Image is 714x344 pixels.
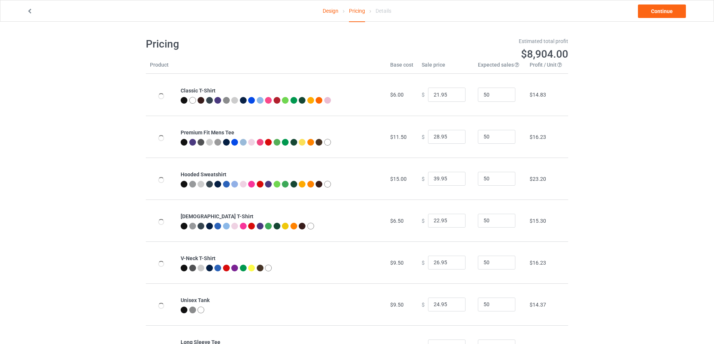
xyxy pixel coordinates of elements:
span: $ [422,217,425,223]
b: Hooded Sweatshirt [181,171,226,177]
span: $16.23 [530,260,546,266]
span: $14.83 [530,92,546,98]
th: Product [146,61,177,74]
span: $ [422,92,425,98]
th: Expected sales [474,61,525,74]
span: $ [422,259,425,265]
div: Pricing [349,0,365,22]
span: $ [422,134,425,140]
th: Base cost [386,61,418,74]
span: $16.23 [530,134,546,140]
span: $11.50 [390,134,407,140]
a: Continue [638,4,686,18]
b: V-Neck T-Shirt [181,255,216,261]
a: Design [323,0,338,21]
span: $14.37 [530,302,546,308]
div: Details [376,0,391,21]
span: $9.50 [390,302,404,308]
span: $15.30 [530,218,546,224]
span: $ [422,176,425,182]
span: $6.50 [390,218,404,224]
th: Sale price [418,61,474,74]
span: $9.50 [390,260,404,266]
img: heather_texture.png [189,307,196,313]
img: heather_texture.png [214,139,221,146]
img: heather_texture.png [223,97,230,104]
span: $6.00 [390,92,404,98]
div: Estimated total profit [362,37,569,45]
th: Profit / Unit [525,61,568,74]
b: [DEMOGRAPHIC_DATA] T-Shirt [181,213,253,219]
span: $15.00 [390,176,407,182]
h1: Pricing [146,37,352,51]
b: Premium Fit Mens Tee [181,130,234,136]
span: $8,904.00 [521,48,568,60]
b: Classic T-Shirt [181,88,216,94]
b: Unisex Tank [181,297,210,303]
span: $ [422,301,425,307]
span: $23.20 [530,176,546,182]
